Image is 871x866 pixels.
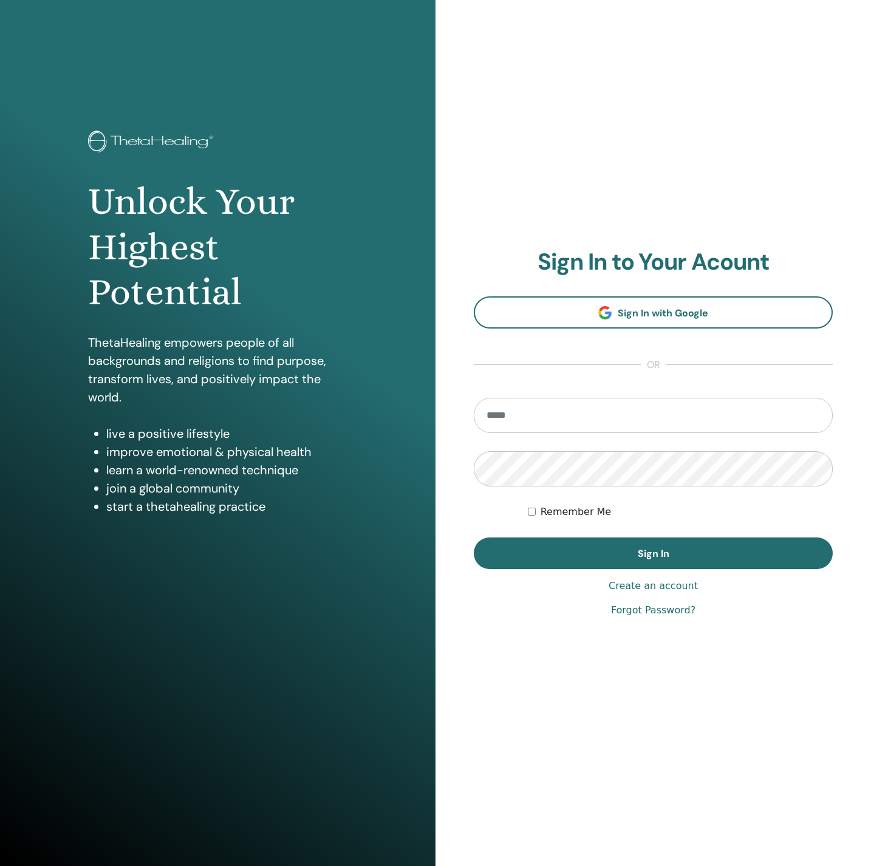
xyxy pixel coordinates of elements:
[474,248,833,276] h2: Sign In to Your Acount
[474,296,833,329] a: Sign In with Google
[106,424,348,443] li: live a positive lifestyle
[541,505,612,519] label: Remember Me
[106,443,348,461] li: improve emotional & physical health
[609,579,698,593] a: Create an account
[106,461,348,479] li: learn a world-renowned technique
[611,603,695,618] a: Forgot Password?
[474,537,833,569] button: Sign In
[528,505,833,519] div: Keep me authenticated indefinitely or until I manually logout
[88,179,348,315] h1: Unlock Your Highest Potential
[641,358,666,372] span: or
[106,479,348,497] li: join a global community
[106,497,348,516] li: start a thetahealing practice
[88,333,348,406] p: ThetaHealing empowers people of all backgrounds and religions to find purpose, transform lives, a...
[638,547,669,560] span: Sign In
[618,307,708,319] span: Sign In with Google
